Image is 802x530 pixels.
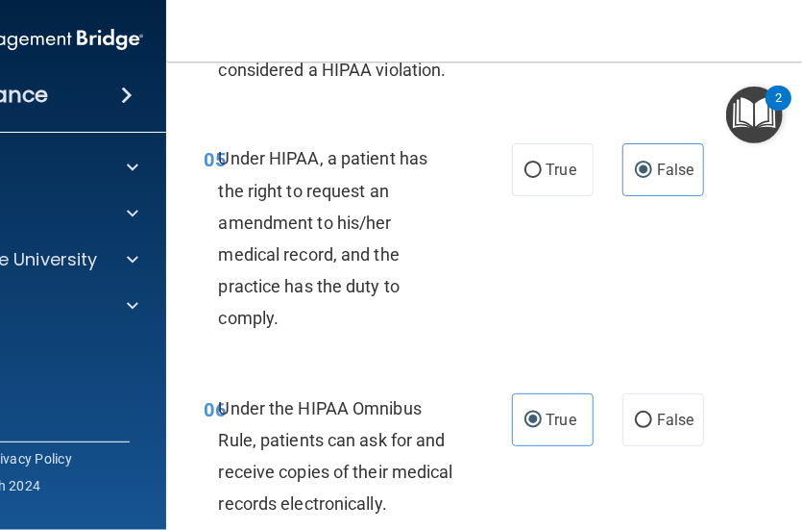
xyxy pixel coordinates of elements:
div: 2 [775,98,782,123]
span: Under the HIPAA Omnibus Rule, patients can ask for and receive copies of their medical records el... [219,399,453,516]
button: Open Resource Center, 2 new notifications [726,87,783,143]
span: Under HIPAA, a patient has the right to request an amendment to his/her medical record, and the p... [219,149,428,329]
input: True [524,164,542,178]
span: 05 [205,149,226,172]
input: False [635,164,652,178]
span: True [547,161,576,179]
span: 06 [205,399,226,422]
iframe: Drift Widget Chat Controller [470,393,779,470]
span: False [657,161,694,179]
